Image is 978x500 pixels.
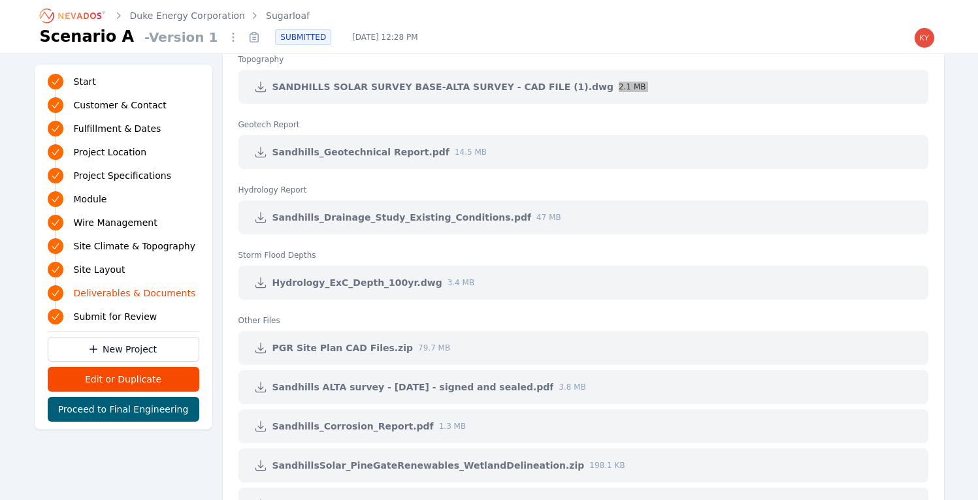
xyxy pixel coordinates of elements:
nav: Breadcrumb [40,5,310,26]
span: 2.1 MB [619,82,645,92]
dt: Hydrology Report [238,174,928,195]
span: 14.5 MB [455,147,487,157]
span: 1.3 MB [439,421,466,431]
span: 79.7 MB [418,343,450,353]
span: Module [74,193,107,206]
span: Project Location [74,146,147,159]
div: SUBMITTED [275,29,331,45]
span: Deliverables & Documents [74,287,196,300]
a: Sugarloaf [266,9,310,22]
span: SANDHILLS SOLAR SURVEY BASE-ALTA SURVEY - CAD FILE (1).dwg [272,80,613,93]
a: Duke Energy Corporation [130,9,246,22]
dt: Storm Flood Depths [238,240,928,260]
span: 3.8 MB [559,382,585,392]
img: kyle.macdougall@nevados.solar [914,27,935,48]
nav: Progress [48,72,199,326]
span: Wire Management [74,216,157,229]
dt: Geotech Report [238,109,928,130]
dt: Other Files [238,305,928,326]
span: Sandhills ALTA survey - [DATE] - signed and sealed.pdf [272,381,554,394]
dt: Topography [238,44,928,65]
span: Site Climate & Topography [74,240,195,253]
span: 47 MB [536,212,561,223]
span: Start [74,75,96,88]
span: PGR Site Plan CAD Files.zip [272,341,414,354]
span: Hydrology_ExC_Depth_100yr.dwg [272,276,442,289]
span: Sandhills_Drainage_Study_Existing_Conditions.pdf [272,211,532,224]
span: Fulfillment & Dates [74,122,161,135]
span: [DATE] 12:28 PM [342,32,428,42]
span: 198.1 KB [589,460,625,471]
button: Proceed to Final Engineering [48,397,199,422]
button: Edit or Duplicate [48,367,199,392]
span: Sandhills_Corrosion_Report.pdf [272,420,434,433]
a: New Project [48,337,199,362]
span: 3.4 MB [448,277,474,288]
span: Project Specifications [74,169,172,182]
span: Customer & Contact [74,99,167,112]
span: Submit for Review [74,310,157,323]
h1: Scenario A [40,26,135,47]
span: - Version 1 [139,28,223,46]
span: SandhillsSolar_PineGateRenewables_WetlandDelineation.zip [272,459,585,472]
span: Sandhills_Geotechnical Report.pdf [272,146,449,159]
span: Site Layout [74,263,125,276]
